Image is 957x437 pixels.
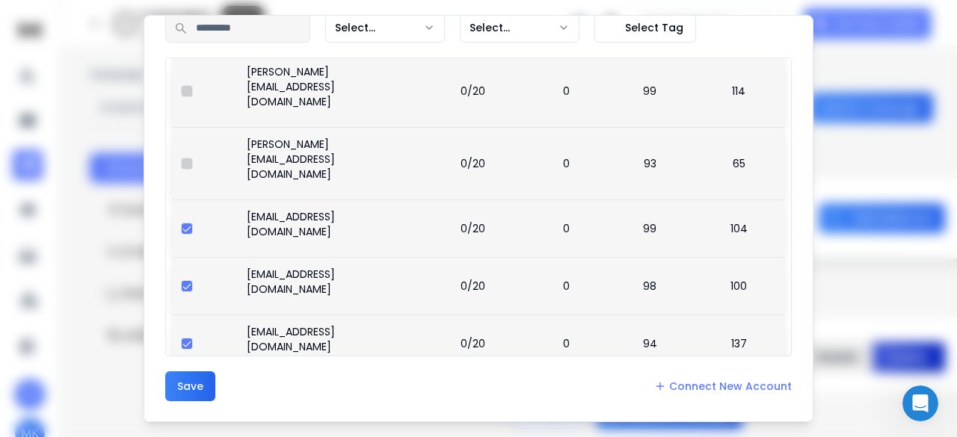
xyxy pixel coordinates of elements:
button: Select... [460,13,579,43]
div: I purchased the domains and mailboxes from Infraforge platoform. I am unable to configure the cus... [66,42,275,100]
p: 0 [535,156,598,171]
button: Select Tag [594,13,696,43]
button: go back [10,6,38,34]
td: 98 [607,257,693,314]
button: Emoji picker [23,322,35,334]
p: [EMAIL_ADDRESS][DOMAIN_NAME] [247,324,412,354]
p: 0 [535,84,598,99]
button: Gif picker [47,322,59,334]
iframe: Intercom live chat [902,385,938,421]
td: 0/20 [421,199,526,257]
td: 0/20 [421,314,526,372]
div: I purchased the domains and mailboxes from Infraforge platoform. I am unable to configure the cus... [54,33,287,109]
td: 104 [693,199,785,257]
td: 0/20 [421,257,526,314]
div: The custom tracking domain needs to be set up through your email provider. I’d recommend reaching... [24,179,233,325]
td: 93 [607,127,693,199]
td: 99 [607,199,693,257]
div: Sure, let me check this [12,121,156,154]
a: Connect New Account [654,379,792,394]
div: Sure, let me check this [24,130,144,145]
td: 99 [607,55,693,127]
button: Home [234,6,262,34]
p: 0 [535,221,598,236]
td: 114 [693,55,785,127]
td: 94 [607,314,693,372]
div: Lakshita says… [12,121,287,155]
td: 100 [693,257,785,314]
td: 137 [693,314,785,372]
div: Lakshita says… [12,155,287,368]
p: [PERSON_NAME][EMAIL_ADDRESS][DOMAIN_NAME] [247,64,412,109]
p: [EMAIL_ADDRESS][DOMAIN_NAME] [247,209,412,239]
div: Close [262,6,289,33]
div: Hey [PERSON_NAME], [24,164,233,179]
p: [EMAIL_ADDRESS][DOMAIN_NAME] [247,267,412,297]
p: The team can also help [73,19,186,34]
button: Select... [325,13,445,43]
td: 0/20 [421,127,526,199]
td: 65 [693,127,785,199]
p: 0 [535,336,598,351]
button: Send a message… [256,316,280,340]
div: Murali says… [12,33,287,121]
textarea: Message… [13,291,286,316]
td: 0/20 [421,55,526,127]
p: [PERSON_NAME][EMAIL_ADDRESS][DOMAIN_NAME] [247,137,412,182]
div: Hey [PERSON_NAME],The custom tracking domain needs to be set up through your email provider. I’d ... [12,155,245,335]
p: 0 [535,279,598,294]
button: Save [165,371,215,401]
button: Upload attachment [71,322,83,334]
h1: Box [73,7,94,19]
img: Profile image for Box [43,8,67,32]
